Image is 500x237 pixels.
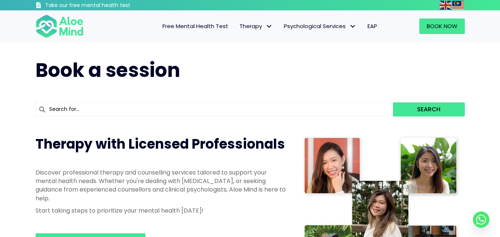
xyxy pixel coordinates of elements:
span: Therapy: submenu [264,21,275,32]
span: Free Mental Health Test [162,22,228,30]
span: Psychological Services [284,22,356,30]
a: Free Mental Health Test [157,18,234,34]
a: Psychological ServicesPsychological Services: submenu [278,18,362,34]
a: Whatsapp [473,211,489,228]
a: TherapyTherapy: submenu [234,18,278,34]
p: Discover professional therapy and counselling services tailored to support your mental health nee... [36,168,287,203]
a: EAP [362,18,383,34]
a: English [440,1,452,9]
a: Take our free mental health test [36,2,170,10]
img: ms [452,1,464,10]
input: Search for... [36,102,393,116]
a: Malay [452,1,465,9]
span: Therapy [239,22,273,30]
nav: Menu [93,18,383,34]
span: Book Now [427,22,457,30]
img: Aloe mind Logo [36,14,84,38]
span: Psychological Services: submenu [348,21,358,32]
span: EAP [368,22,377,30]
span: Therapy with Licensed Professionals [36,135,285,153]
a: Book Now [419,18,465,34]
h3: Take our free mental health test [45,2,170,9]
span: Book a session [36,57,180,84]
img: en [440,1,452,10]
button: Search [393,102,464,116]
p: Start taking steps to prioritize your mental health [DATE]! [36,206,287,215]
